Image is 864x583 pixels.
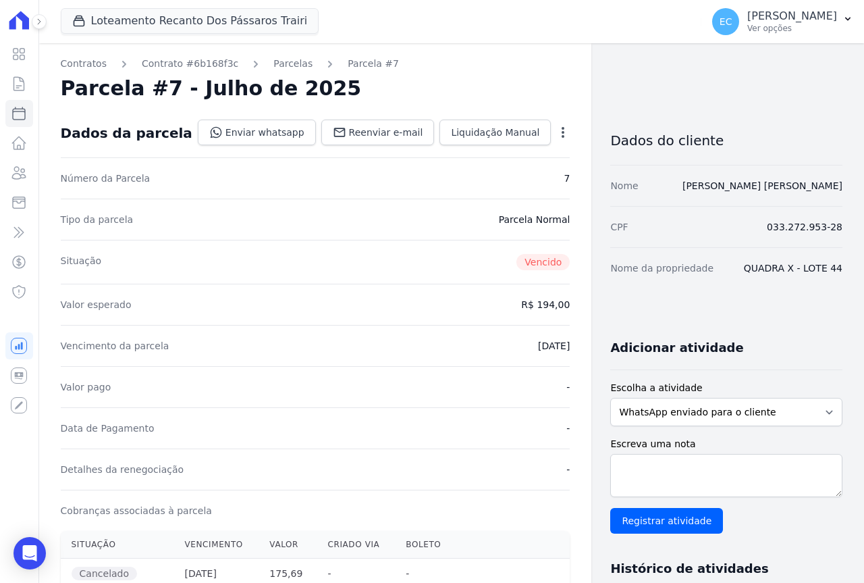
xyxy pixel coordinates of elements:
[317,531,395,559] th: Criado via
[610,340,743,356] h3: Adicionar atividade
[701,3,864,41] button: EC [PERSON_NAME] Ver opções
[61,57,570,71] nav: Breadcrumb
[610,220,628,234] dt: CPF
[566,380,570,394] dd: -
[451,126,539,139] span: Liquidação Manual
[61,339,169,353] dt: Vencimento da parcela
[13,537,46,569] div: Open Intercom Messenger
[516,254,570,270] span: Vencido
[610,381,842,395] label: Escolha a atividade
[610,261,713,275] dt: Nome da propriedade
[61,57,107,71] a: Contratos
[174,531,259,559] th: Vencimento
[610,179,638,193] dt: Nome
[610,132,842,149] h3: Dados do cliente
[142,57,238,71] a: Contrato #6b168f3c
[610,437,842,451] label: Escreva uma nota
[439,120,551,145] a: Liquidação Manual
[61,254,102,270] dt: Situação
[610,561,768,577] h3: Histórico de atividades
[321,120,435,145] a: Reenviar e-mail
[61,531,174,559] th: Situação
[61,172,151,185] dt: Número da Parcela
[348,57,399,71] a: Parcela #7
[349,126,423,139] span: Reenviar e-mail
[564,172,570,185] dd: 7
[747,23,837,34] p: Ver opções
[72,567,137,580] span: Cancelado
[767,220,842,234] dd: 033.272.953-28
[61,125,192,141] div: Dados da parcela
[61,8,319,34] button: Loteamento Recanto Dos Pássaros Trairi
[61,463,184,476] dt: Detalhes da renegociação
[61,298,132,311] dt: Valor esperado
[566,422,570,435] dd: -
[61,76,362,101] h2: Parcela #7 - Julho de 2025
[273,57,313,71] a: Parcelas
[747,9,837,23] p: [PERSON_NAME]
[61,504,212,517] dt: Cobranças associadas à parcela
[521,298,570,311] dd: R$ 194,00
[259,531,317,559] th: Valor
[682,180,842,191] a: [PERSON_NAME] [PERSON_NAME]
[744,261,842,275] dd: QUADRA X - LOTE 44
[61,213,134,226] dt: Tipo da parcela
[61,380,111,394] dt: Valor pago
[61,422,155,435] dt: Data de Pagamento
[566,463,570,476] dd: -
[499,213,570,226] dd: Parcela Normal
[198,120,316,145] a: Enviar whatsapp
[538,339,570,353] dd: [DATE]
[720,17,732,26] span: EC
[610,508,723,534] input: Registrar atividade
[395,531,469,559] th: Boleto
